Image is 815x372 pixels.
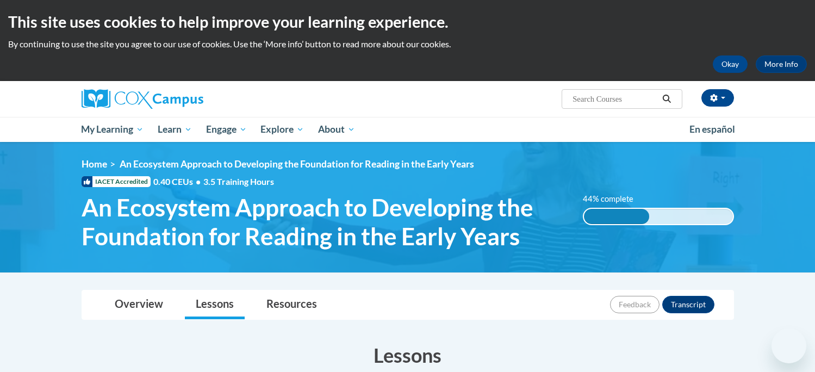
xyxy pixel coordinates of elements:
[104,290,174,319] a: Overview
[701,89,734,107] button: Account Settings
[153,176,203,188] span: 0.40 CEUs
[318,123,355,136] span: About
[65,117,750,142] div: Main menu
[682,118,742,141] a: En español
[662,296,714,313] button: Transcript
[610,296,660,313] button: Feedback
[81,123,144,136] span: My Learning
[185,290,245,319] a: Lessons
[199,117,254,142] a: Engage
[8,38,807,50] p: By continuing to use the site you agree to our use of cookies. Use the ‘More info’ button to read...
[151,117,199,142] a: Learn
[196,176,201,187] span: •
[158,123,192,136] span: Learn
[689,123,735,135] span: En español
[311,117,362,142] a: About
[256,290,328,319] a: Resources
[756,55,807,73] a: More Info
[584,209,649,224] div: 44% complete
[8,11,807,33] h2: This site uses cookies to help improve your learning experience.
[260,123,304,136] span: Explore
[713,55,748,73] button: Okay
[206,123,247,136] span: Engage
[203,176,274,187] span: 3.5 Training Hours
[82,342,734,369] h3: Lessons
[120,158,474,170] span: An Ecosystem Approach to Developing the Foundation for Reading in the Early Years
[74,117,151,142] a: My Learning
[82,158,107,170] a: Home
[82,89,288,109] a: Cox Campus
[658,92,675,106] button: Search
[571,92,658,106] input: Search Courses
[253,117,311,142] a: Explore
[82,193,567,251] span: An Ecosystem Approach to Developing the Foundation for Reading in the Early Years
[583,193,645,205] label: 44% complete
[82,176,151,187] span: IACET Accredited
[772,328,806,363] iframe: Button to launch messaging window
[82,89,203,109] img: Cox Campus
